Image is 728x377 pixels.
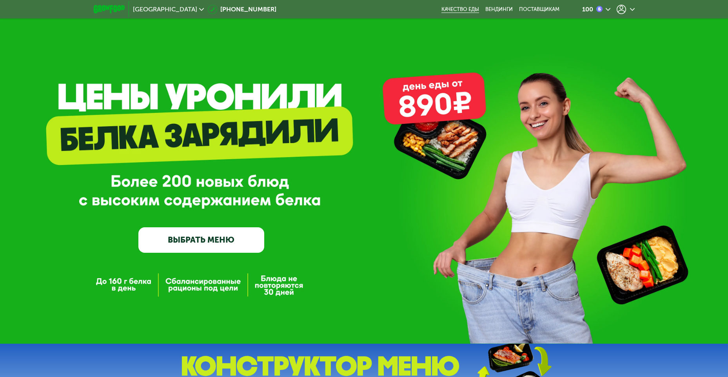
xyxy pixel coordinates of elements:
a: [PHONE_NUMBER] [208,5,276,14]
div: поставщикам [519,6,559,13]
a: Качество еды [441,6,479,13]
span: [GEOGRAPHIC_DATA] [133,6,197,13]
a: Вендинги [485,6,513,13]
div: 100 [582,6,593,13]
a: ВЫБРАТЬ МЕНЮ [138,227,264,252]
